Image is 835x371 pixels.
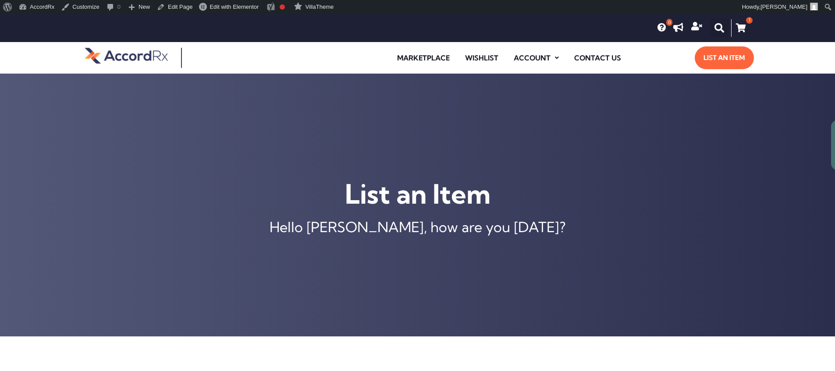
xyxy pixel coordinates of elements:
[746,17,753,24] div: 1
[760,4,807,10] span: [PERSON_NAME]
[210,4,259,10] span: Edit with Elementor
[391,48,456,68] a: Marketplace
[85,46,168,65] img: default-logo
[280,4,285,10] div: Focus keyphrase not set
[4,177,831,211] h1: List an Item
[4,220,831,234] div: Hello [PERSON_NAME], how are you [DATE]?
[507,48,565,68] a: Account
[657,23,666,32] a: 0
[704,51,745,65] span: List an Item
[731,19,750,37] a: 1
[458,48,505,68] a: Wishlist
[695,46,754,69] a: List an Item
[666,19,672,26] span: 0
[568,48,628,68] a: Contact Us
